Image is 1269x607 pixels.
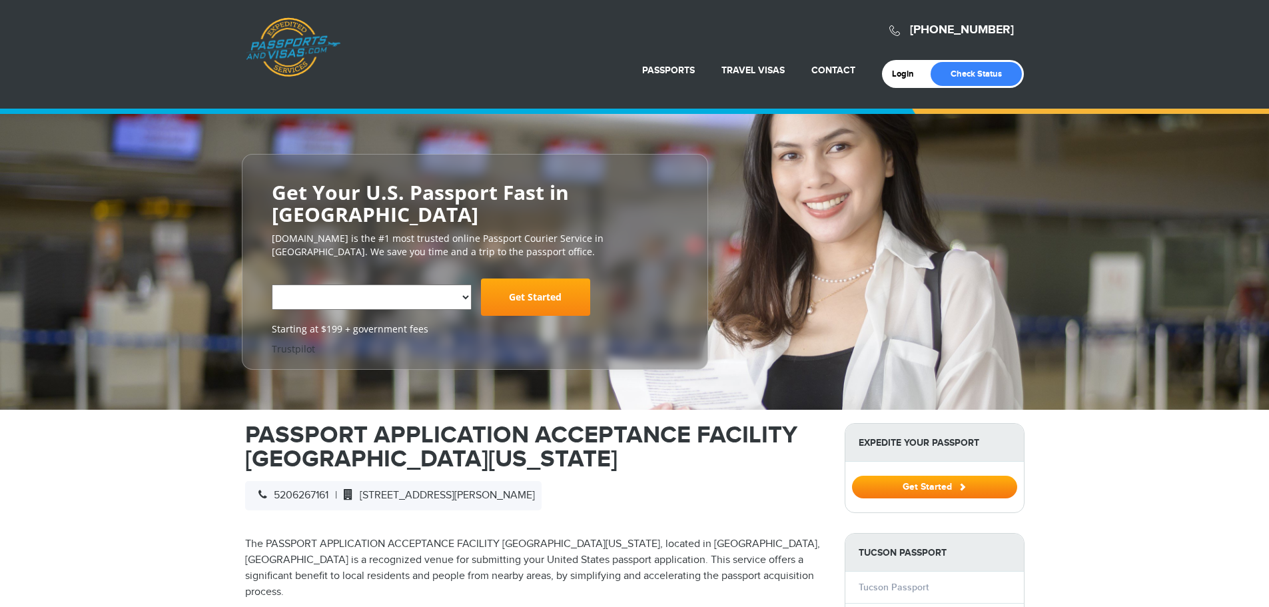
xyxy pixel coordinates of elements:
h1: PASSPORT APPLICATION ACCEPTANCE FACILITY [GEOGRAPHIC_DATA][US_STATE] [245,423,825,471]
a: Travel Visas [721,65,785,76]
a: Contact [811,65,855,76]
div: | [245,481,542,510]
a: Get Started [852,481,1017,492]
p: The PASSPORT APPLICATION ACCEPTANCE FACILITY [GEOGRAPHIC_DATA][US_STATE], located in [GEOGRAPHIC_... [245,536,825,600]
p: [DOMAIN_NAME] is the #1 most trusted online Passport Courier Service in [GEOGRAPHIC_DATA]. We sav... [272,232,678,259]
span: 5206267161 [252,489,328,502]
span: [STREET_ADDRESS][PERSON_NAME] [337,489,535,502]
span: Starting at $199 + government fees [272,322,678,336]
a: Passports [642,65,695,76]
button: Get Started [852,476,1017,498]
a: Tucson Passport [859,582,929,593]
a: [PHONE_NUMBER] [910,23,1014,37]
strong: Tucson Passport [845,534,1024,572]
h2: Get Your U.S. Passport Fast in [GEOGRAPHIC_DATA] [272,181,678,225]
a: Check Status [931,62,1022,86]
a: Passports & [DOMAIN_NAME] [246,17,340,77]
a: Get Started [481,279,590,316]
a: Trustpilot [272,342,315,355]
a: Login [892,69,923,79]
strong: Expedite Your Passport [845,424,1024,462]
